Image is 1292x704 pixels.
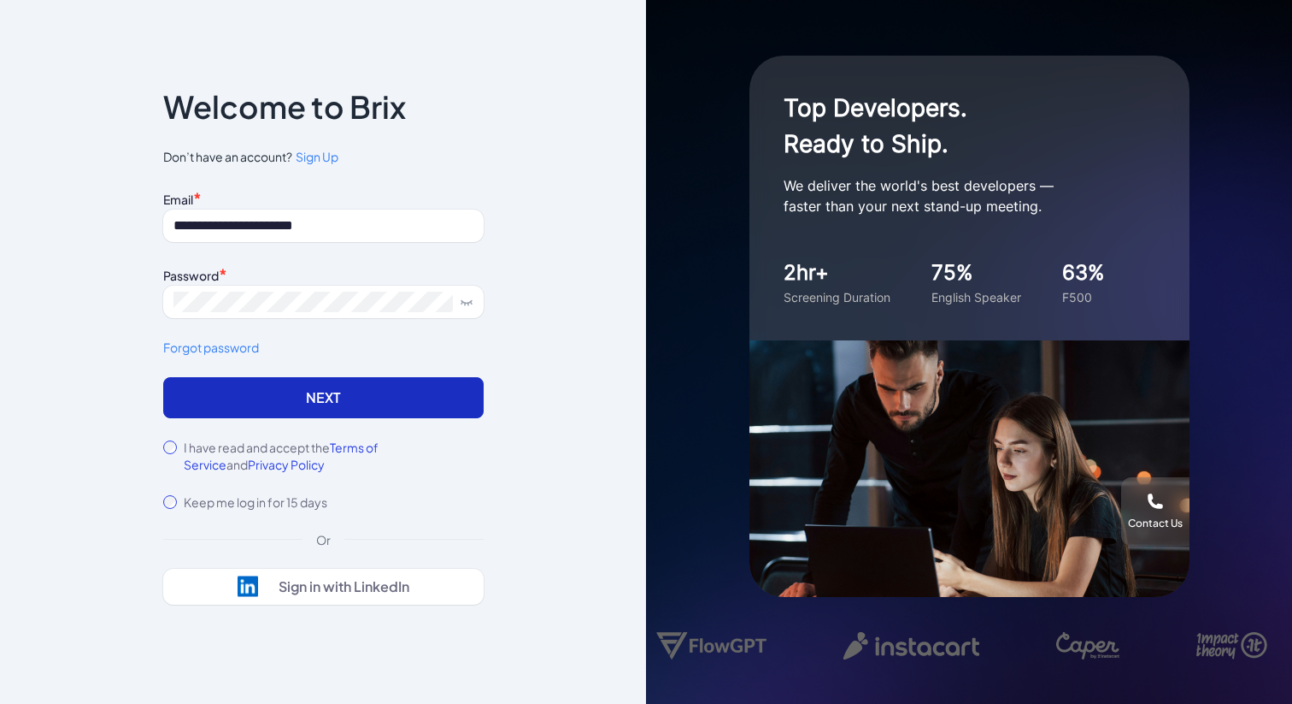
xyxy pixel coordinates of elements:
h1: Top Developers. Ready to Ship. [784,90,1125,162]
div: 2hr+ [784,257,890,288]
span: Don’t have an account? [163,148,484,166]
span: Privacy Policy [248,457,325,472]
div: F500 [1062,288,1105,306]
div: Contact Us [1128,517,1183,530]
div: 63% [1062,257,1105,288]
a: Sign Up [292,148,338,166]
button: Sign in with LinkedIn [163,569,484,605]
label: Password [163,268,219,283]
button: Next [163,377,484,418]
a: Forgot password [163,339,484,357]
label: Keep me log in for 15 days [184,494,327,511]
div: 75% [931,257,1021,288]
div: English Speaker [931,288,1021,306]
p: We deliver the world's best developers — faster than your next stand-up meeting. [784,175,1125,216]
div: Sign in with LinkedIn [279,578,409,595]
button: Contact Us [1121,477,1189,546]
span: Sign Up [296,149,338,164]
label: I have read and accept the and [184,439,484,473]
label: Email [163,192,193,207]
span: Terms of Service [184,440,379,472]
div: Or [302,531,344,548]
p: Welcome to Brix [163,93,406,121]
div: Screening Duration [784,288,890,306]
